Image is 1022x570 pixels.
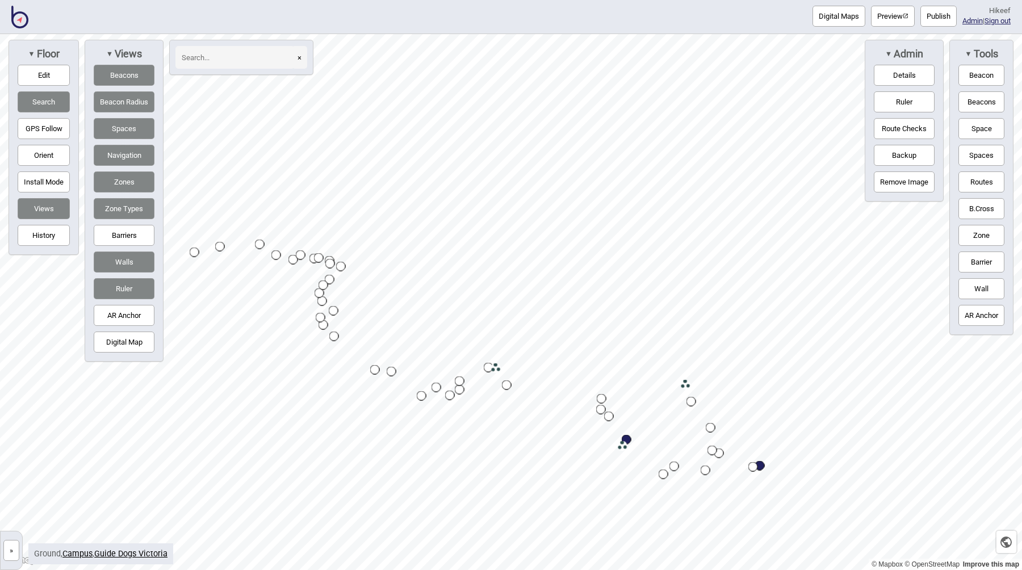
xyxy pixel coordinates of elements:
[874,145,935,166] button: Backup
[336,262,346,271] div: Map marker
[11,6,28,28] img: BindiMaps CMS
[113,48,142,60] span: Views
[271,250,281,260] div: Map marker
[958,171,1004,192] button: Routes
[874,91,935,112] button: Ruler
[28,49,35,58] span: ▼
[972,48,998,60] span: Tools
[94,198,154,219] button: Zone Types
[958,118,1004,139] button: Space
[417,391,426,401] div: Map marker
[94,118,154,139] button: Spaces
[370,365,380,375] div: Map marker
[62,549,94,559] span: ,
[686,397,696,406] div: Map marker
[387,367,396,376] div: Map marker
[681,380,690,389] div: Map marker
[965,49,971,58] span: ▼
[215,242,225,252] div: Map marker
[958,145,1004,166] button: Spaces
[885,49,892,58] span: ▼
[3,540,19,561] button: »
[94,65,154,86] button: Beacons
[706,423,715,433] div: Map marker
[319,280,328,290] div: Map marker
[597,394,606,404] div: Map marker
[958,91,1004,112] button: Beacons
[962,16,983,25] a: Admin
[871,6,915,27] button: Preview
[958,198,1004,219] button: B.Cross
[701,466,710,475] div: Map marker
[94,91,154,112] button: Beacon Radius
[455,385,464,395] div: Map marker
[491,363,501,373] div: Map marker
[325,275,334,284] div: Map marker
[329,332,339,341] div: Map marker
[3,554,53,567] a: Mapbox logo
[292,46,307,69] button: ×
[18,225,70,246] button: History
[309,254,319,263] div: Map marker
[958,278,1004,299] button: Wall
[62,549,93,559] a: Campus
[963,560,1019,568] a: Map feedback
[94,252,154,273] button: Walls
[871,6,915,27] a: Previewpreview
[316,313,325,322] div: Map marker
[35,48,60,60] span: Floor
[1,543,22,555] a: »
[874,118,935,139] button: Route Checks
[872,560,903,568] a: Mapbox
[962,6,1011,16] div: Hi keef
[315,288,324,298] div: Map marker
[604,412,614,421] div: Map marker
[319,320,328,330] div: Map marker
[175,46,295,69] input: Search...
[958,305,1004,326] button: AR Anchor
[255,240,265,249] div: Map marker
[985,16,1011,25] button: Sign out
[190,248,199,257] div: Map marker
[94,145,154,166] button: Navigation
[958,225,1004,246] button: Zone
[432,383,441,392] div: Map marker
[18,198,70,219] button: Views
[455,376,464,386] div: Map marker
[812,6,865,27] button: Digital Maps
[317,296,327,306] div: Map marker
[94,171,154,192] button: Zones
[18,145,70,166] button: Orient
[445,391,455,400] div: Map marker
[958,65,1004,86] button: Beacon
[94,225,154,246] button: Barriers
[920,6,957,27] button: Publish
[962,16,985,25] span: |
[329,306,338,316] div: Map marker
[903,13,908,19] img: preview
[18,118,70,139] button: GPS Follow
[296,250,305,260] div: Map marker
[288,255,298,265] div: Map marker
[94,305,154,326] button: AR Anchor
[484,363,493,372] div: Map marker
[502,380,512,390] div: Map marker
[18,171,70,192] button: Install Mode
[874,65,935,86] button: Details
[18,91,70,112] button: Search
[659,470,668,479] div: Map marker
[325,259,335,269] div: Map marker
[755,461,765,471] div: Map marker
[874,171,935,192] button: Remove Image
[94,278,154,299] button: Ruler
[958,252,1004,273] button: Barrier
[106,49,113,58] span: ▼
[596,405,606,414] div: Map marker
[707,446,717,455] div: Map marker
[622,435,631,445] div: Map marker
[94,549,167,559] a: Guide Dogs Victoria
[669,462,679,471] div: Map marker
[714,449,724,458] div: Map marker
[904,560,960,568] a: OpenStreetMap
